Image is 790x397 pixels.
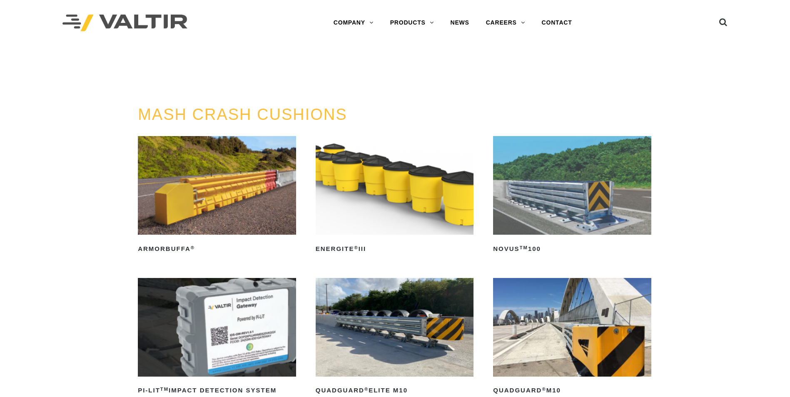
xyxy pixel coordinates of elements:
h2: ENERGITE III [316,242,474,256]
a: ArmorBuffa® [138,136,296,256]
sup: ® [542,387,546,392]
img: Valtir [62,15,187,32]
sup: TM [160,387,169,392]
h2: ArmorBuffa [138,242,296,256]
a: PRODUCTS [382,15,442,31]
a: CONTACT [533,15,581,31]
a: NEWS [442,15,478,31]
a: COMPANY [325,15,382,31]
a: ENERGITE®III [316,136,474,256]
sup: ® [354,245,358,250]
sup: ® [364,387,369,392]
h2: NOVUS 100 [493,242,651,256]
a: MASH CRASH CUSHIONS [138,106,347,123]
a: NOVUSTM100 [493,136,651,256]
a: CAREERS [478,15,533,31]
sup: ® [191,245,195,250]
sup: TM [520,245,528,250]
